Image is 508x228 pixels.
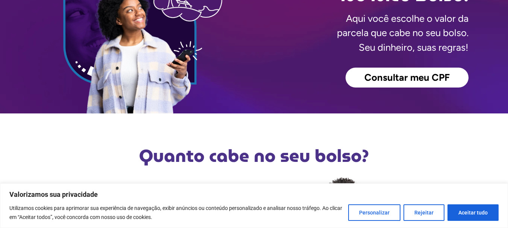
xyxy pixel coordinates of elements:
button: Personalizar [348,204,400,221]
span: Consultar meu CPF [364,73,450,83]
h2: Quanto cabe no seu bolso? [40,147,469,165]
button: Rejeitar [403,204,444,221]
p: Valorizamos sua privacidade [9,190,499,199]
p: Utilizamos cookies para aprimorar sua experiência de navegação, exibir anúncios ou conteúdo perso... [9,204,343,222]
p: Aqui você escolhe o valor da parcela que cabe no seu bolso. Seu dinheiro, suas regras! [337,11,469,54]
a: Consultar meu CPF [346,68,469,88]
button: Aceitar tudo [447,204,499,221]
